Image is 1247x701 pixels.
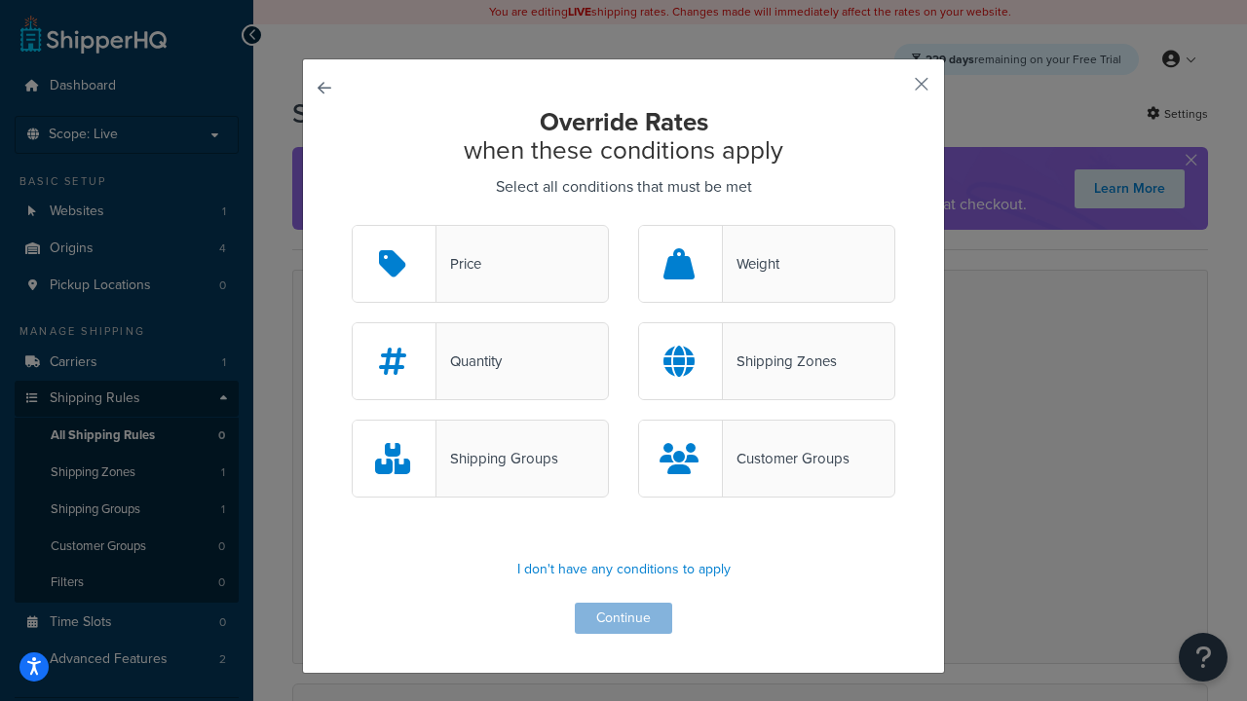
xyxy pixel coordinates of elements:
[352,173,895,201] p: Select all conditions that must be met
[723,348,837,375] div: Shipping Zones
[436,348,502,375] div: Quantity
[436,445,558,472] div: Shipping Groups
[723,250,779,277] div: Weight
[352,556,895,583] p: I don't have any conditions to apply
[540,103,708,140] strong: Override Rates
[436,250,481,277] div: Price
[723,445,850,472] div: Customer Groups
[352,108,895,164] h2: when these conditions apply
